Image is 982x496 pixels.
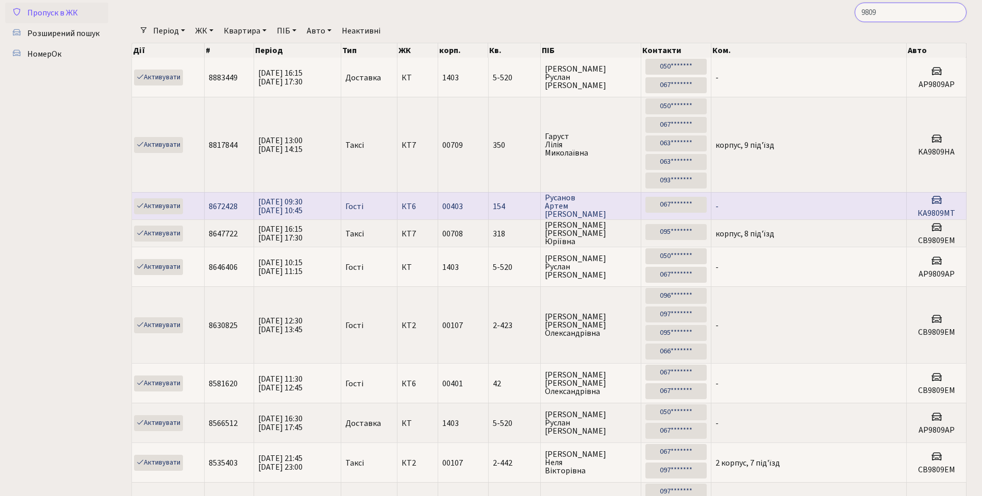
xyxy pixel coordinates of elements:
[5,23,108,44] a: Розширений пошук
[209,378,238,389] span: 8581620
[715,378,719,389] span: -
[545,221,637,246] span: [PERSON_NAME] [PERSON_NAME] Юріївна
[338,22,385,40] a: Неактивні
[402,380,434,388] span: КТ6
[402,74,434,82] span: КТ
[149,22,189,40] a: Період
[205,43,254,58] th: #
[907,43,967,58] th: Авто
[442,140,463,151] span: 00709
[442,457,463,469] span: 00107
[911,465,962,475] h5: СВ9809ЕМ
[541,43,641,58] th: ПІБ
[402,230,434,238] span: КТ7
[209,72,238,83] span: 8883449
[911,209,962,218] h5: КА9809МТ
[303,22,336,40] a: Авто
[5,3,108,23] a: Пропуск в ЖК
[209,457,238,469] span: 8535403
[545,65,637,90] span: [PERSON_NAME] Руслан [PERSON_NAME]
[855,3,967,22] input: Пошук...
[545,132,637,157] span: Гаруст Лілія Миколаївна
[715,418,719,429] span: -
[545,371,637,396] span: [PERSON_NAME] [PERSON_NAME] Олександрівна
[134,198,183,214] a: Активувати
[345,380,363,388] span: Гості
[134,317,183,333] a: Активувати
[345,321,363,330] span: Гості
[911,328,962,337] h5: CB9809EM
[493,419,537,427] span: 5-520
[27,48,61,60] span: НомерОк
[438,43,489,58] th: корп.
[258,453,303,473] span: [DATE] 21:45 [DATE] 23:00
[220,22,271,40] a: Квартира
[711,43,907,58] th: Ком.
[134,70,183,85] a: Активувати
[715,262,719,273] span: -
[545,450,637,475] span: [PERSON_NAME] Неля Вікторівна
[402,141,434,149] span: КТ7
[258,257,303,277] span: [DATE] 10:15 [DATE] 11:15
[134,226,183,242] a: Активувати
[345,419,381,427] span: Доставка
[715,72,719,83] span: -
[341,43,397,58] th: Тип
[493,141,537,149] span: 350
[397,43,438,58] th: ЖК
[442,201,463,212] span: 00403
[715,201,719,212] span: -
[209,140,238,151] span: 8817844
[345,263,363,271] span: Гості
[911,80,962,90] h5: АР9809АР
[258,373,303,394] span: [DATE] 11:30 [DATE] 12:45
[545,411,637,435] span: [PERSON_NAME] Руслан [PERSON_NAME]
[442,262,459,273] span: 1403
[545,313,637,337] span: [PERSON_NAME] [PERSON_NAME] Олександрівна
[402,263,434,271] span: КТ
[209,262,238,273] span: 8646406
[134,259,183,275] a: Активувати
[254,43,341,58] th: Період
[442,320,463,331] span: 00107
[134,455,183,471] a: Активувати
[209,228,238,240] span: 8647722
[493,202,537,211] span: 154
[715,140,774,151] span: корпус, 9 під'їзд
[402,419,434,427] span: КТ
[134,415,183,431] a: Активувати
[345,74,381,82] span: Доставка
[641,43,711,58] th: Контакти
[911,269,962,279] h5: АР9809АР
[27,28,99,39] span: Розширений пошук
[493,74,537,82] span: 5-520
[442,228,463,240] span: 00708
[442,72,459,83] span: 1403
[209,418,238,429] span: 8566512
[345,202,363,211] span: Гості
[258,413,303,433] span: [DATE] 16:30 [DATE] 17:45
[545,254,637,279] span: [PERSON_NAME] Руслан [PERSON_NAME]
[132,43,205,58] th: Дії
[258,135,303,155] span: [DATE] 13:00 [DATE] 14:15
[134,375,183,391] a: Активувати
[442,418,459,429] span: 1403
[27,7,78,19] span: Пропуск в ЖК
[715,320,719,331] span: -
[402,321,434,330] span: КТ2
[402,202,434,211] span: КТ6
[493,459,537,467] span: 2-442
[911,425,962,435] h5: АР9809АР
[209,320,238,331] span: 8630825
[134,137,183,153] a: Активувати
[209,201,238,212] span: 8672428
[258,196,303,216] span: [DATE] 09:30 [DATE] 10:45
[442,378,463,389] span: 00401
[402,459,434,467] span: КТ2
[258,67,303,88] span: [DATE] 16:15 [DATE] 17:30
[911,236,962,246] h5: CB9809EM
[493,263,537,271] span: 5-520
[191,22,218,40] a: ЖК
[911,147,962,157] h5: KA9809HA
[715,228,774,240] span: корпус, 8 під'їзд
